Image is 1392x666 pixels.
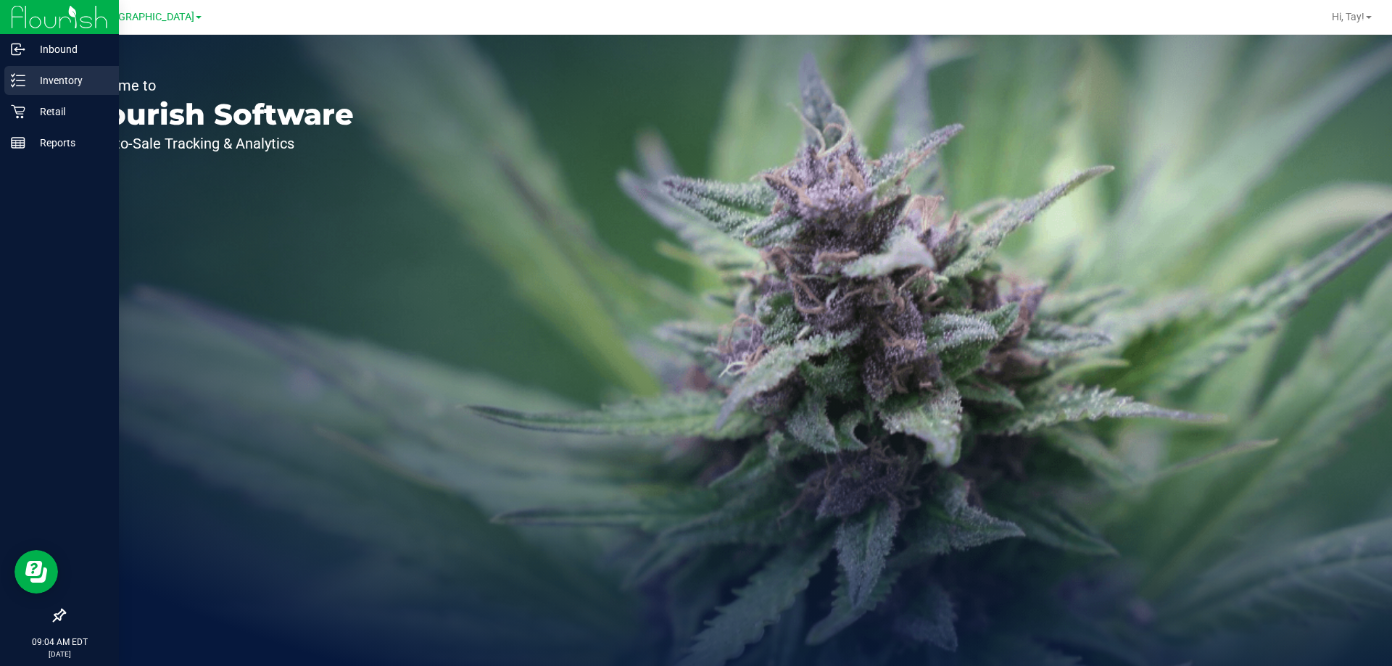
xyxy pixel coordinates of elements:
[78,136,354,151] p: Seed-to-Sale Tracking & Analytics
[11,104,25,119] inline-svg: Retail
[11,136,25,150] inline-svg: Reports
[78,78,354,93] p: Welcome to
[25,134,112,151] p: Reports
[78,100,354,129] p: Flourish Software
[14,550,58,594] iframe: Resource center
[95,11,194,23] span: [GEOGRAPHIC_DATA]
[25,41,112,58] p: Inbound
[7,649,112,659] p: [DATE]
[7,636,112,649] p: 09:04 AM EDT
[11,42,25,57] inline-svg: Inbound
[25,72,112,89] p: Inventory
[11,73,25,88] inline-svg: Inventory
[1332,11,1364,22] span: Hi, Tay!
[25,103,112,120] p: Retail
